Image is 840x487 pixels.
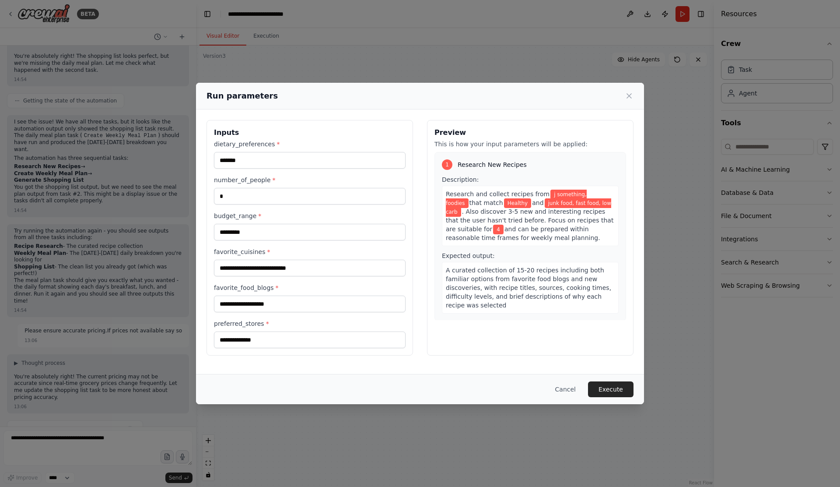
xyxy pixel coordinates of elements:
span: Expected output: [442,252,495,259]
span: Variable: favorite_cuisines [446,198,611,217]
label: preferred_stores [214,319,406,328]
button: Execute [588,381,633,397]
span: Description: [442,176,479,183]
span: and [532,199,543,206]
span: A curated collection of 15-20 recipes including both familiar options from favorite food blogs an... [446,267,611,309]
span: and can be prepared within reasonable time frames for weekly meal planning. [446,226,600,241]
span: Research New Recipes [458,160,527,169]
label: favorite_cuisines [214,247,406,256]
h3: Preview [434,127,626,138]
label: budget_range [214,212,406,220]
button: Cancel [548,381,583,397]
span: . Also discover 3-5 new and interesting recipes that the user hasn't tried before. Focus on recip... [446,208,613,233]
label: dietary_preferences [214,140,406,148]
span: that match [469,199,503,206]
h2: Run parameters [206,90,278,102]
span: Variable: number_of_people [493,225,504,234]
span: Variable: favorite_food_blogs [446,190,587,208]
label: number_of_people [214,176,406,184]
h3: Inputs [214,127,406,138]
span: Research and collect recipes from [446,191,549,198]
div: 1 [442,159,452,170]
span: Variable: dietary_preferences [504,198,532,208]
p: This is how your input parameters will be applied: [434,140,626,148]
label: favorite_food_blogs [214,283,406,292]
